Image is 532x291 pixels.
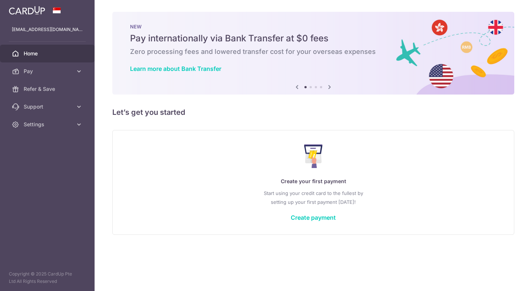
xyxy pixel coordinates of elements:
p: Start using your credit card to the fullest by setting up your first payment [DATE]! [127,189,499,206]
p: NEW [130,24,497,30]
h6: Zero processing fees and lowered transfer cost for your overseas expenses [130,47,497,56]
img: Bank transfer banner [112,12,514,95]
span: Home [24,50,72,57]
img: CardUp [9,6,45,15]
span: Pay [24,68,72,75]
span: Support [24,103,72,110]
img: Make Payment [304,144,323,168]
p: [EMAIL_ADDRESS][DOMAIN_NAME] [12,26,83,33]
p: Create your first payment [127,177,499,186]
span: Settings [24,121,72,128]
a: Learn more about Bank Transfer [130,65,221,72]
span: Refer & Save [24,85,72,93]
a: Create payment [291,214,336,221]
h5: Pay internationally via Bank Transfer at $0 fees [130,32,497,44]
h5: Let’s get you started [112,106,514,118]
iframe: Opens a widget where you can find more information [484,269,525,287]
